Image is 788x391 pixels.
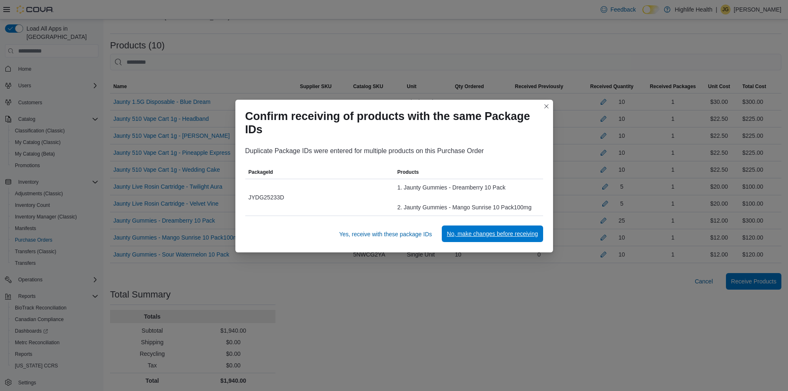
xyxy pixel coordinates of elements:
[336,226,435,242] button: Yes, receive with these package IDs
[398,202,540,212] div: 2. Jaunty Gummies - Mango Sunrise 10 Pack100mg
[249,169,273,175] span: PackageId
[398,182,540,192] div: 1. Jaunty Gummies - Dreamberry 10 Pack
[245,146,543,156] div: Duplicate Package IDs were entered for multiple products on this Purchase Order
[249,192,284,202] span: JYDG25233D
[398,169,419,175] span: Products
[447,230,538,238] span: No, make changes before receiving
[541,101,551,111] button: Closes this modal window
[442,225,543,242] button: No, make changes before receiving
[245,110,537,136] h1: Confirm receiving of products with the same Package IDs
[339,230,432,238] span: Yes, receive with these package IDs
